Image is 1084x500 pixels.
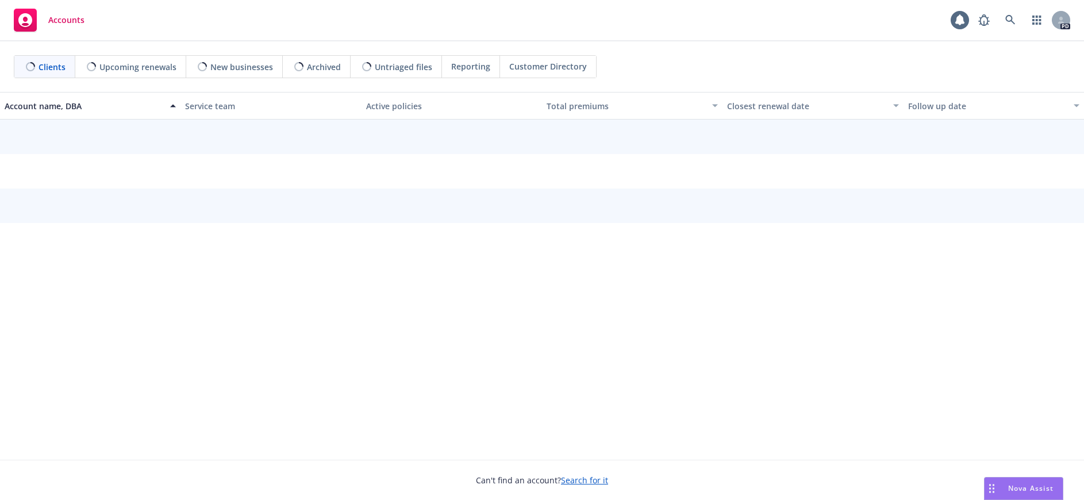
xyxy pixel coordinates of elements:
a: Switch app [1025,9,1048,32]
button: Active policies [362,92,542,120]
button: Follow up date [904,92,1084,120]
span: New businesses [210,61,273,73]
div: Service team [185,100,356,112]
a: Search [999,9,1022,32]
span: Customer Directory [509,60,587,72]
div: Follow up date [908,100,1067,112]
span: Accounts [48,16,84,25]
a: Accounts [9,4,89,36]
span: Upcoming renewals [99,61,176,73]
button: Nova Assist [984,477,1063,500]
div: Drag to move [985,478,999,499]
span: Clients [39,61,66,73]
span: Can't find an account? [476,474,608,486]
div: Closest renewal date [727,100,886,112]
span: Nova Assist [1008,483,1054,493]
div: Total premiums [547,100,705,112]
span: Untriaged files [375,61,432,73]
button: Service team [180,92,361,120]
div: Account name, DBA [5,100,163,112]
button: Total premiums [542,92,722,120]
a: Search for it [561,475,608,486]
span: Reporting [451,60,490,72]
div: Active policies [366,100,537,112]
span: Archived [307,61,341,73]
a: Report a Bug [972,9,995,32]
button: Closest renewal date [722,92,903,120]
